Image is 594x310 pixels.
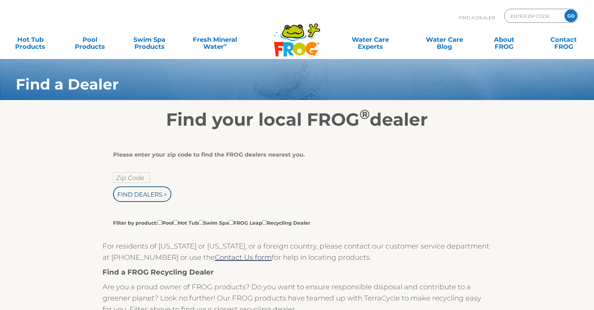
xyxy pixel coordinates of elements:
h1: Find a Dealer [16,76,530,93]
a: AboutFROG [481,33,527,47]
img: Frog Products Logo [270,14,324,57]
sup: ∞ [224,42,227,47]
p: For residents of [US_STATE] or [US_STATE], or a foreign country, please contact our customer serv... [103,240,491,263]
label: Filter by product: Pool Hot Tub Swim Spa FROG Leap Recycling Dealer [113,219,310,226]
a: Fresh MineralWater∞ [186,33,244,47]
div: Please enter your zip code to find the FROG dealers nearest you. [113,151,476,158]
p: Find A Dealer [458,9,495,26]
input: Filter by product:PoolHot TubSwim SpaFROG LeapRecycling Dealer [229,220,233,225]
input: Filter by product:PoolHot TubSwim SpaFROG LeapRecycling Dealer [262,220,267,225]
a: Water CareExperts [332,33,408,47]
input: Filter by product:PoolHot TubSwim SpaFROG LeapRecycling Dealer [158,220,162,225]
strong: Find a FROG Recycling Dealer [103,268,214,276]
input: Find Dealers > [113,186,171,202]
a: ContactFROG [541,33,587,47]
a: Water CareBlog [421,33,468,47]
a: Swim SpaProducts [126,33,173,47]
input: GO [565,9,577,22]
sup: ® [359,106,370,122]
input: Filter by product:PoolHot TubSwim SpaFROG LeapRecycling Dealer [199,220,203,225]
a: Contact Us form [215,253,272,262]
a: PoolProducts [67,33,113,47]
a: Hot TubProducts [7,33,53,47]
h2: Find your local FROG dealer [5,109,589,130]
input: Filter by product:PoolHot TubSwim SpaFROG LeapRecycling Dealer [173,220,178,225]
